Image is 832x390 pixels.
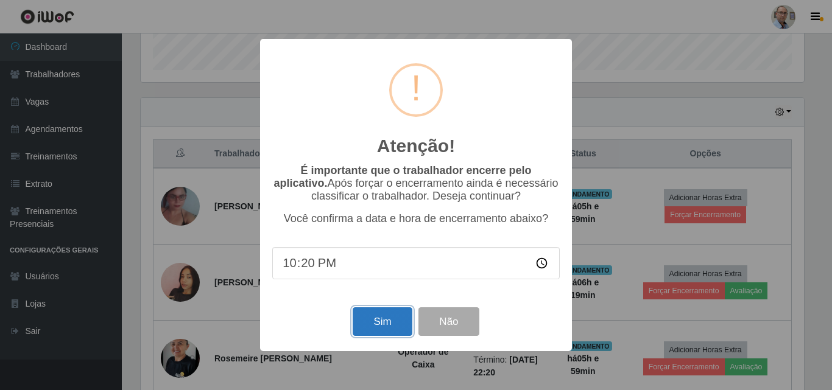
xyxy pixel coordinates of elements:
button: Sim [353,307,412,336]
button: Não [418,307,479,336]
p: Após forçar o encerramento ainda é necessário classificar o trabalhador. Deseja continuar? [272,164,560,203]
h2: Atenção! [377,135,455,157]
b: É importante que o trabalhador encerre pelo aplicativo. [273,164,531,189]
p: Você confirma a data e hora de encerramento abaixo? [272,212,560,225]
